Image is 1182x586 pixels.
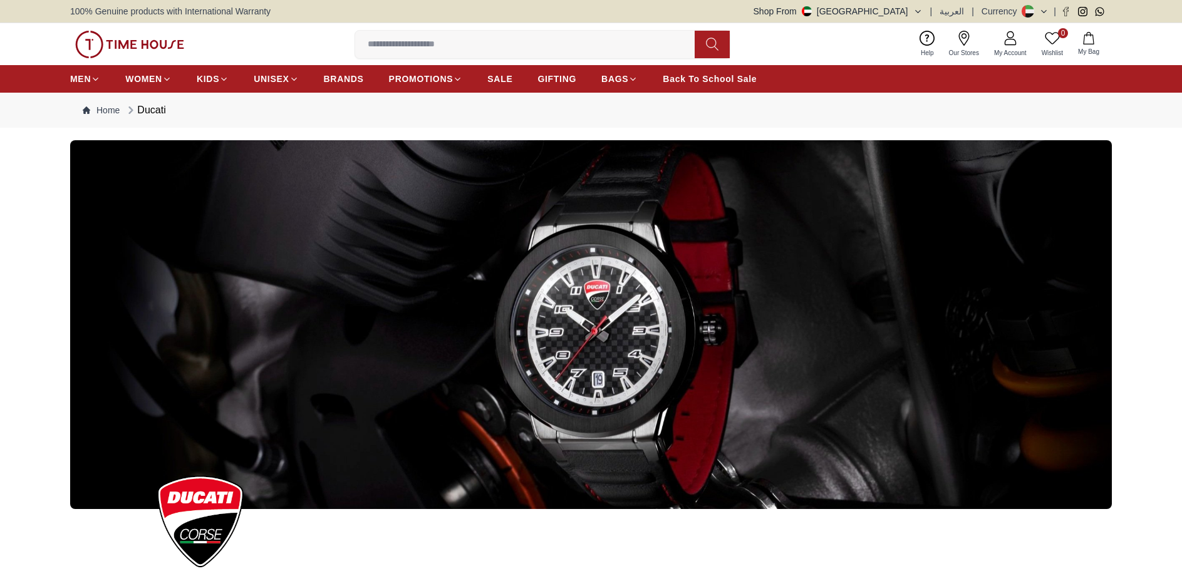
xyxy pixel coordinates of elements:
[1054,5,1056,18] span: |
[940,5,964,18] button: العربية
[1061,7,1071,16] a: Facebook
[1071,29,1107,59] button: My Bag
[1073,47,1104,56] span: My Bag
[197,73,219,85] span: KIDS
[1058,28,1068,38] span: 0
[157,476,244,568] img: ...
[254,73,289,85] span: UNISEX
[70,93,1112,128] nav: Breadcrumb
[537,73,576,85] span: GIFTING
[125,68,172,90] a: WOMEN
[70,73,91,85] span: MEN
[70,5,271,18] span: 100% Genuine products with International Warranty
[941,28,987,60] a: Our Stores
[663,73,757,85] span: Back To School Sale
[324,68,364,90] a: BRANDS
[487,73,512,85] span: SALE
[487,68,512,90] a: SALE
[1078,7,1087,16] a: Instagram
[125,103,165,118] div: Ducati
[913,28,941,60] a: Help
[944,48,984,58] span: Our Stores
[930,5,933,18] span: |
[70,68,100,90] a: MEN
[537,68,576,90] a: GIFTING
[982,5,1022,18] div: Currency
[972,5,974,18] span: |
[389,68,463,90] a: PROMOTIONS
[601,73,628,85] span: BAGS
[1034,28,1071,60] a: 0Wishlist
[197,68,229,90] a: KIDS
[389,73,454,85] span: PROMOTIONS
[1095,7,1104,16] a: Whatsapp
[601,68,638,90] a: BAGS
[83,104,120,116] a: Home
[75,31,184,58] img: ...
[916,48,939,58] span: Help
[802,6,812,16] img: United Arab Emirates
[1037,48,1068,58] span: Wishlist
[663,68,757,90] a: Back To School Sale
[754,5,923,18] button: Shop From[GEOGRAPHIC_DATA]
[989,48,1032,58] span: My Account
[70,140,1112,509] img: ...
[324,73,364,85] span: BRANDS
[254,68,298,90] a: UNISEX
[125,73,162,85] span: WOMEN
